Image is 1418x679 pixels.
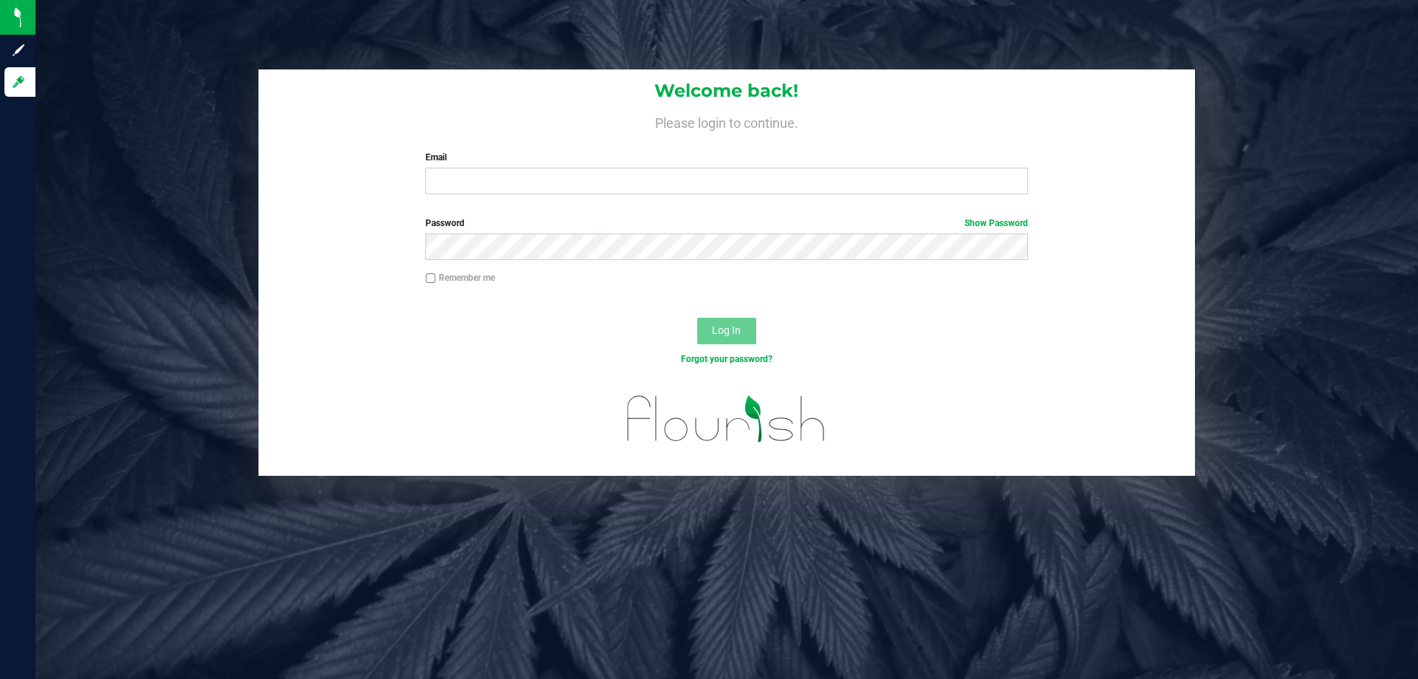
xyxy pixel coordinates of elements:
[11,75,26,89] inline-svg: Log in
[258,81,1195,100] h1: Welcome back!
[425,218,465,228] span: Password
[712,324,741,336] span: Log In
[258,112,1195,130] h4: Please login to continue.
[609,381,843,457] img: flourish_logo.svg
[697,318,756,344] button: Log In
[425,273,436,284] input: Remember me
[681,354,773,364] a: Forgot your password?
[425,151,1027,164] label: Email
[965,218,1028,228] a: Show Password
[425,271,495,284] label: Remember me
[11,43,26,58] inline-svg: Sign up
